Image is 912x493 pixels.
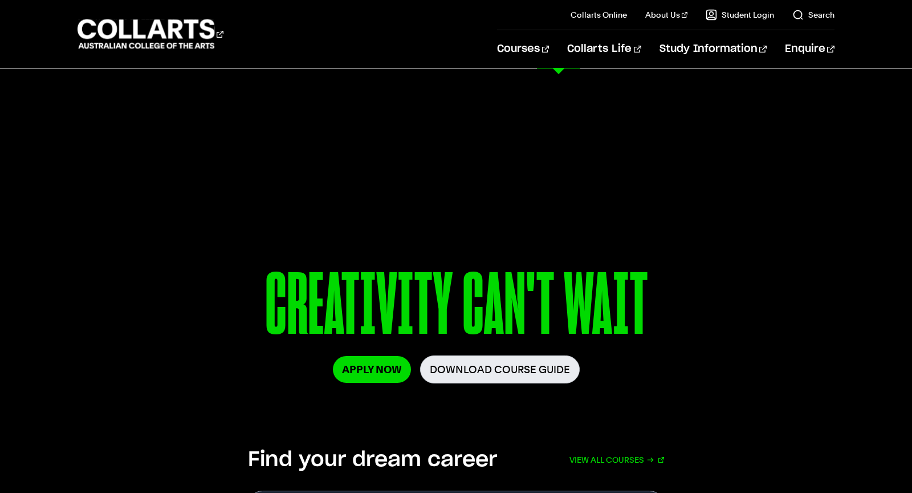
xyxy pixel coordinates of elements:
[333,356,411,383] a: Apply Now
[792,9,834,21] a: Search
[497,30,549,68] a: Courses
[706,9,774,21] a: Student Login
[248,447,497,472] h2: Find your dream career
[571,9,627,21] a: Collarts Online
[123,261,789,355] p: CREATIVITY CAN'T WAIT
[420,355,580,383] a: Download Course Guide
[785,30,834,68] a: Enquire
[645,9,687,21] a: About Us
[567,30,641,68] a: Collarts Life
[569,447,664,472] a: View all courses
[78,18,223,50] div: Go to homepage
[659,30,767,68] a: Study Information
